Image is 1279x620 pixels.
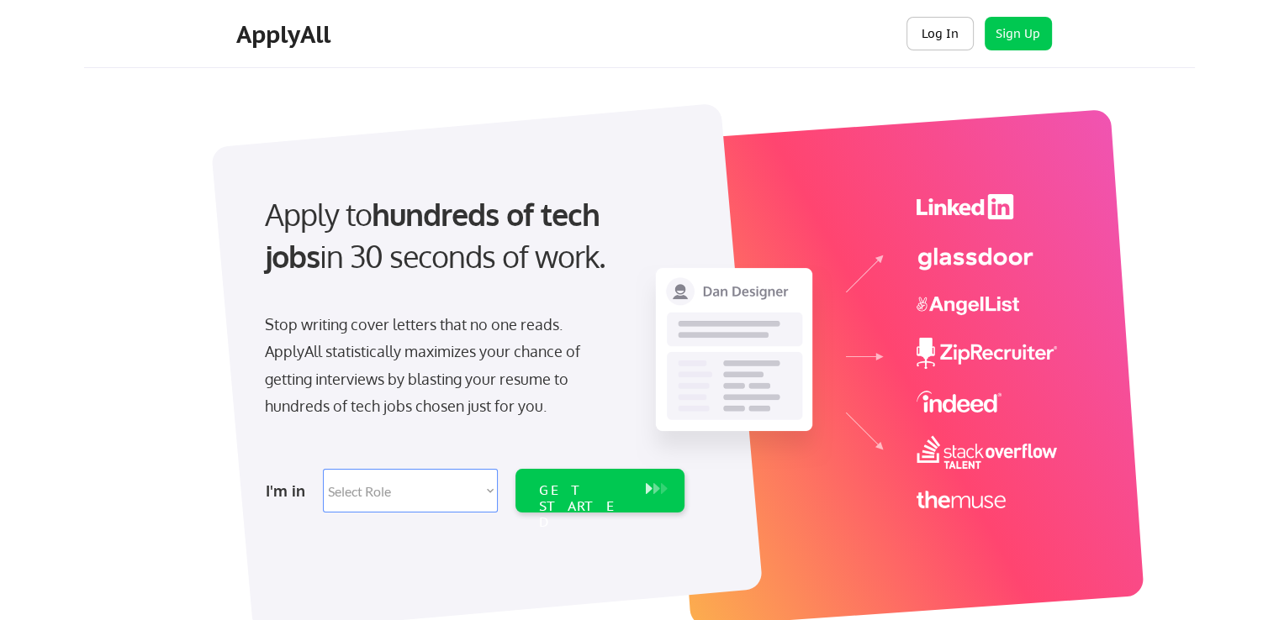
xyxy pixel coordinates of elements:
div: Stop writing cover letters that no one reads. ApplyAll statistically maximizes your chance of get... [265,311,610,420]
button: Sign Up [985,17,1052,50]
button: Log In [906,17,974,50]
div: GET STARTED [539,482,629,531]
div: ApplyAll [236,20,336,49]
div: Apply to in 30 seconds of work. [265,193,678,278]
strong: hundreds of tech jobs [265,195,607,275]
div: I'm in [266,477,313,504]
